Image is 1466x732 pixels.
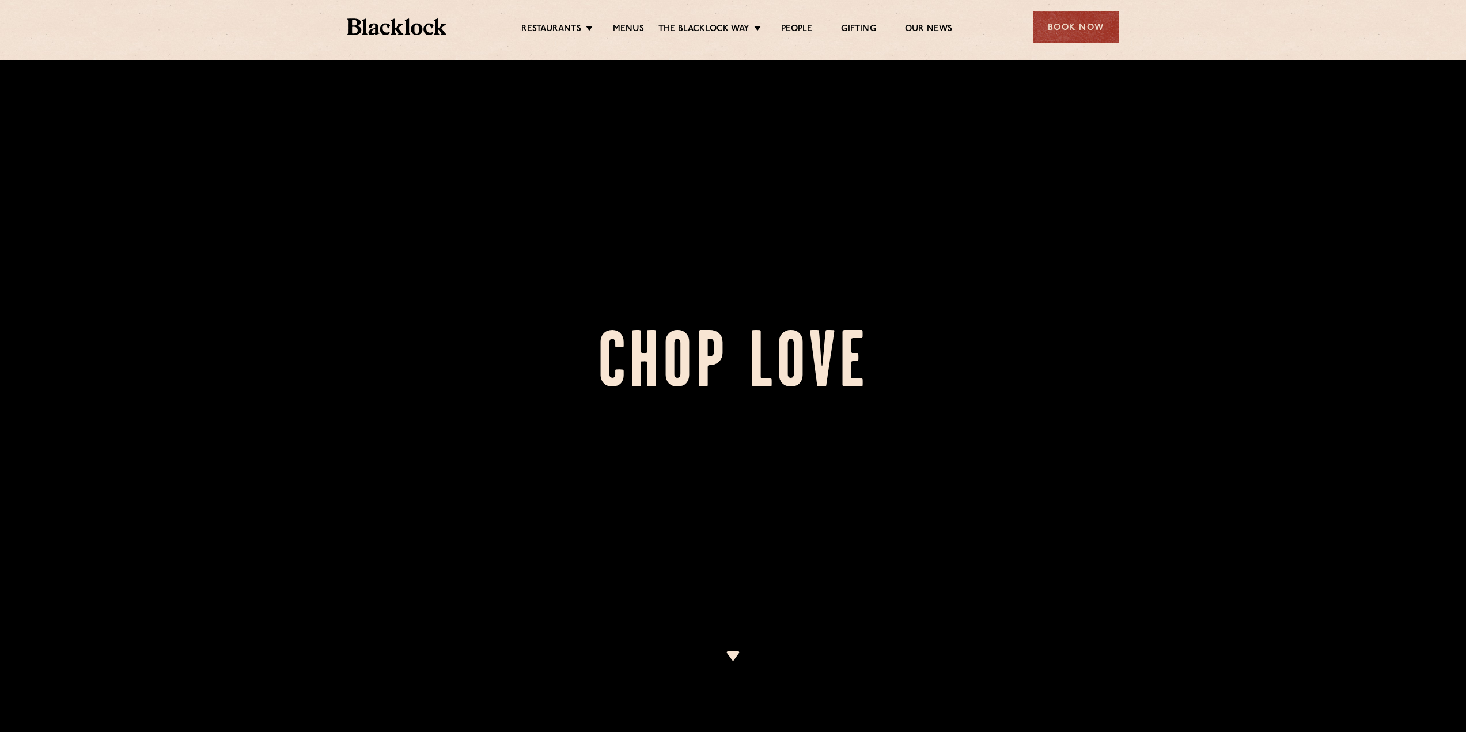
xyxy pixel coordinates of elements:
a: People [781,24,812,36]
div: Book Now [1033,11,1119,43]
a: Restaurants [521,24,581,36]
img: icon-dropdown-cream.svg [726,651,740,661]
a: The Blacklock Way [658,24,749,36]
img: BL_Textured_Logo-footer-cropped.svg [347,18,447,35]
a: Menus [613,24,644,36]
a: Gifting [841,24,876,36]
a: Our News [905,24,953,36]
